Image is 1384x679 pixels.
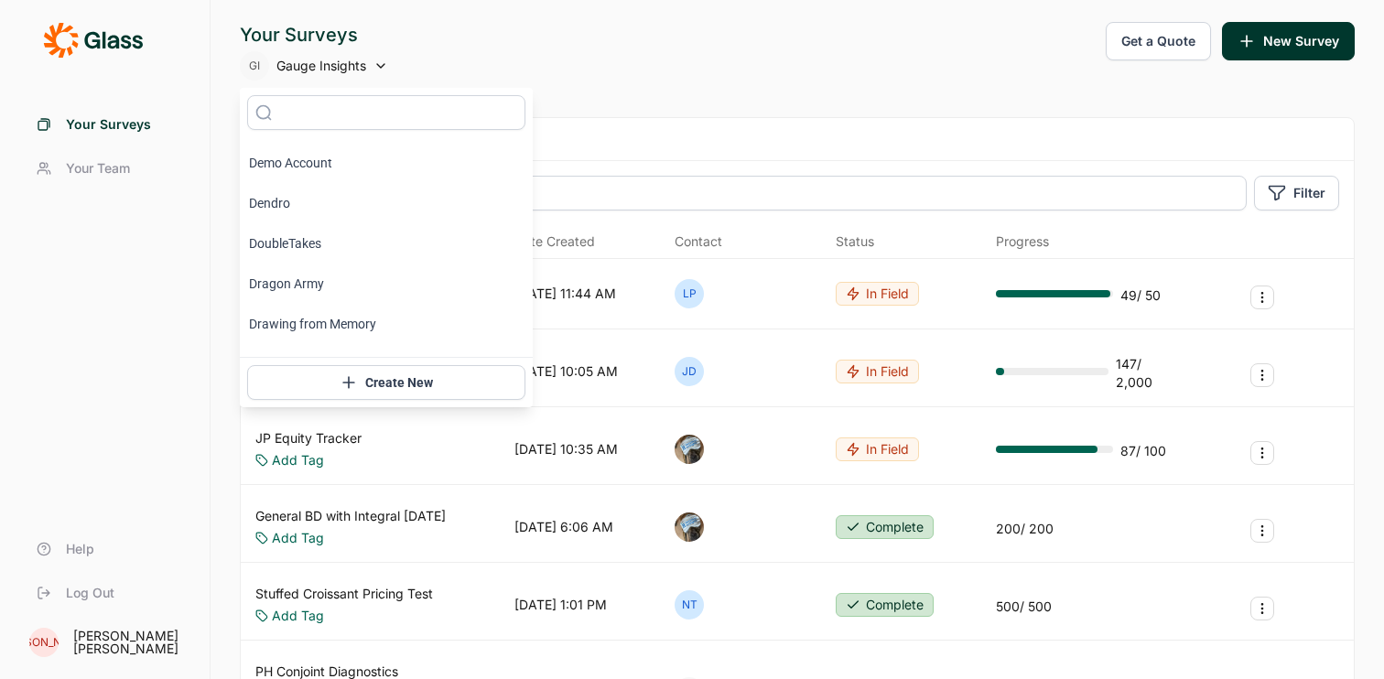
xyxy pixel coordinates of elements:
button: Survey Actions [1250,441,1274,465]
button: In Field [836,360,919,383]
button: Survey Actions [1250,363,1274,387]
span: Your Team [66,159,130,178]
a: Add Tag [272,451,324,469]
div: [DATE] 10:05 AM [514,362,618,381]
button: Survey Actions [1250,286,1274,309]
div: JD [675,357,704,386]
span: Filter [1293,184,1325,202]
li: Drawing from Memory [240,304,533,344]
div: Your Surveys [240,22,388,48]
span: Log Out [66,584,114,602]
div: [DATE] 6:06 AM [514,518,613,536]
a: Stuffed Croissant Pricing Test [255,585,433,603]
div: 49 / 50 [1120,286,1161,305]
span: Date Created [514,232,595,251]
li: Demo Account [240,143,533,183]
input: Search [255,176,1247,210]
span: Your Surveys [66,115,151,134]
div: 87 / 100 [1120,442,1166,460]
button: Survey Actions [1250,519,1274,543]
div: GI [240,51,269,81]
div: [PERSON_NAME] [PERSON_NAME] [73,630,188,655]
a: Add Tag [272,529,324,547]
button: Complete [836,593,934,617]
li: Dragon Army [240,264,533,304]
button: Filter [1254,176,1339,210]
button: Get a Quote [1106,22,1211,60]
a: Add Tag [272,607,324,625]
li: Drip Financial [240,344,533,384]
button: Complete [836,515,934,539]
span: Gauge Insights [276,57,366,75]
button: Survey Actions [1250,597,1274,620]
img: ocn8z7iqvmiiaveqkfqd.png [675,435,704,464]
div: 500 / 500 [996,598,1052,616]
div: [DATE] 11:44 AM [514,285,616,303]
img: ocn8z7iqvmiiaveqkfqd.png [675,512,704,542]
button: In Field [836,437,919,461]
div: LP [675,279,704,308]
a: JP Equity Tracker [255,429,362,447]
div: Status [836,232,874,251]
div: Contact [675,232,722,251]
div: NT [675,590,704,620]
div: 147 / 2,000 [1116,355,1179,392]
div: [DATE] 10:35 AM [514,440,618,458]
div: 200 / 200 [996,520,1054,538]
li: Dendro [240,183,533,223]
button: In Field [836,282,919,306]
div: [DATE] 1:01 PM [514,596,607,614]
button: Create New [247,365,525,400]
div: Progress [996,232,1049,251]
li: DoubleTakes [240,223,533,264]
a: General BD with Integral [DATE] [255,507,446,525]
span: Help [66,540,94,558]
div: [PERSON_NAME] [29,628,59,657]
button: New Survey [1222,22,1355,60]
